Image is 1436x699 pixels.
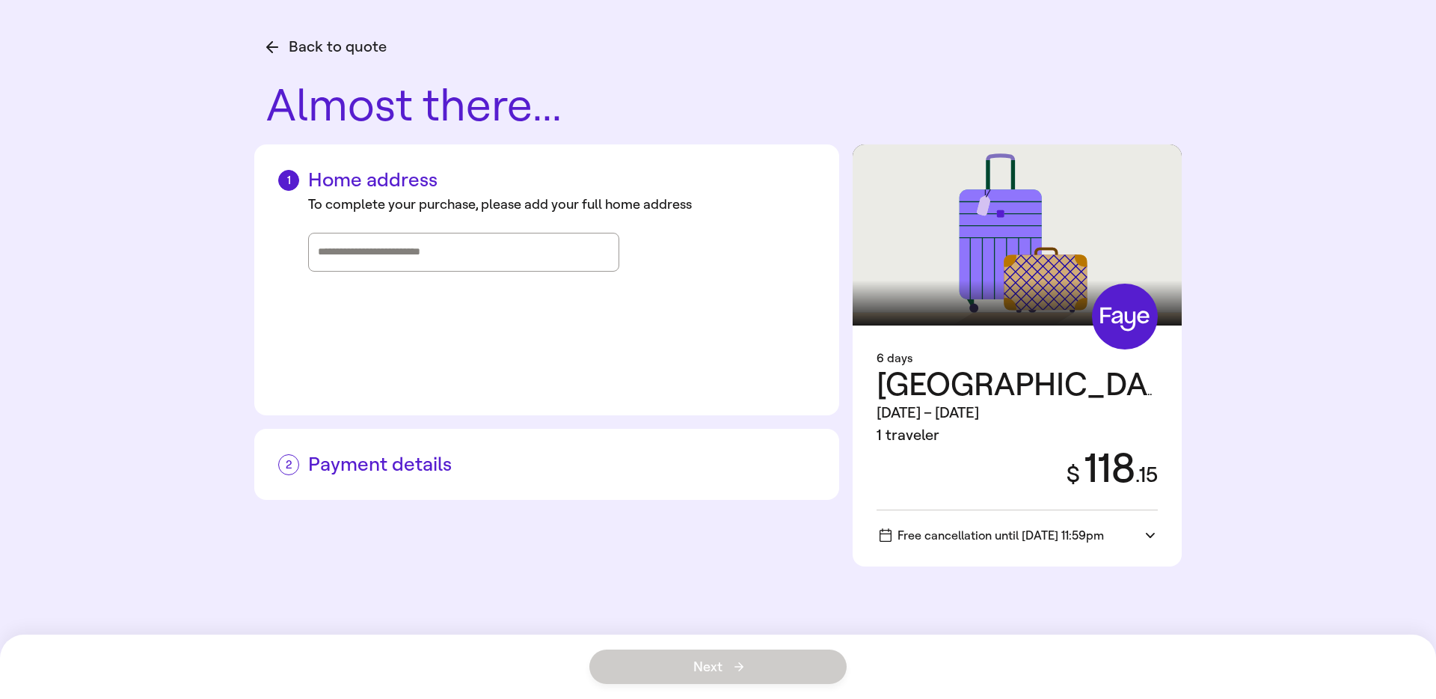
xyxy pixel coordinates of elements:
div: 118 [1049,447,1158,491]
h1: Almost there... [266,82,1182,129]
input: Street address, city, state [318,241,610,263]
div: 1 traveler [877,424,1158,447]
h2: Payment details [278,453,815,476]
span: [GEOGRAPHIC_DATA] [877,366,1191,403]
div: 6 days [877,349,1158,367]
button: Back to quote [266,36,387,58]
span: Next [693,660,743,674]
h2: Home address [278,168,815,192]
button: Next [589,650,847,684]
div: [DATE] – [DATE] [877,402,1158,424]
span: $ [1067,461,1080,488]
span: Free cancellation until [DATE] 11:59pm [880,528,1104,543]
div: To complete your purchase, please add your full home address [308,195,815,215]
span: . 15 [1135,463,1158,487]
